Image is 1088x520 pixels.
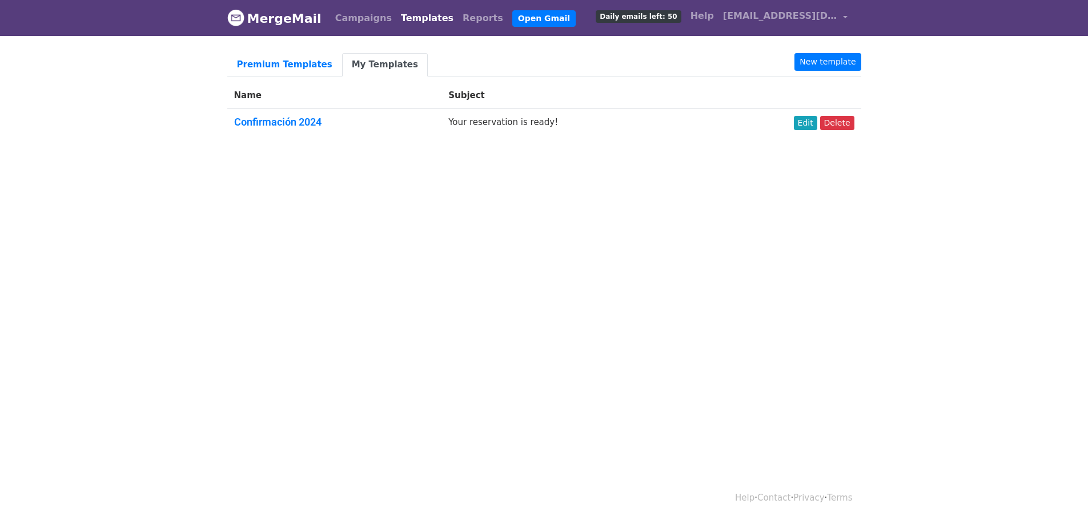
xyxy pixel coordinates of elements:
a: Contact [757,493,790,503]
a: Campaigns [331,7,396,30]
td: Your reservation is ready! [441,109,704,140]
a: MergeMail [227,6,322,30]
a: Help [735,493,754,503]
a: Delete [820,116,854,130]
a: Edit [794,116,817,130]
span: [EMAIL_ADDRESS][DATE][DOMAIN_NAME] [723,9,837,23]
a: New template [794,53,861,71]
img: MergeMail logo [227,9,244,26]
a: Confirmación 2024 [234,116,322,128]
a: [EMAIL_ADDRESS][DATE][DOMAIN_NAME] [718,5,852,31]
a: My Templates [342,53,428,76]
th: Subject [441,82,704,109]
a: Daily emails left: 50 [591,5,685,27]
a: Open Gmail [512,10,576,27]
a: Reports [458,7,508,30]
a: Help [686,5,718,27]
a: Premium Templates [227,53,342,76]
span: Daily emails left: 50 [596,10,681,23]
a: Privacy [793,493,824,503]
a: Terms [827,493,852,503]
th: Name [227,82,442,109]
a: Templates [396,7,458,30]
